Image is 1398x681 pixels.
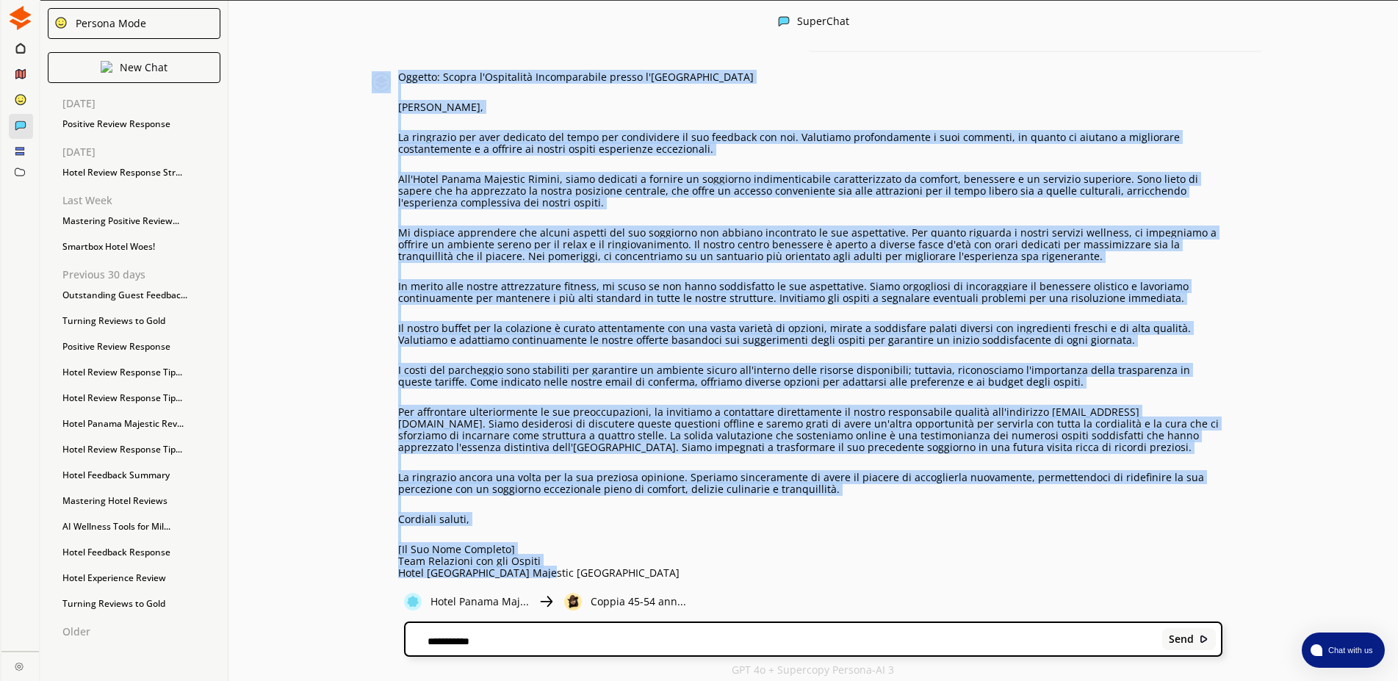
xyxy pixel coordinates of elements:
[101,61,112,73] img: Close
[398,567,1222,579] p: Hotel [GEOGRAPHIC_DATA] Majestic [GEOGRAPHIC_DATA]
[1169,633,1194,645] b: Send
[55,336,228,358] div: Positive Review Response
[398,101,1222,113] p: [PERSON_NAME],
[398,323,1222,346] p: Il nostro buffet per la colazione è curato attentamente con una vasta varietà di opzioni, mirate ...
[55,361,228,383] div: Hotel Review Response Tip...
[1199,634,1209,644] img: Close
[8,6,32,30] img: Close
[15,662,24,671] img: Close
[398,173,1222,209] p: All'Hotel Panama Majestic Rimini, siamo dedicati a fornire un soggiorno indimenticabile caratteri...
[71,18,146,29] div: Persona Mode
[55,439,228,461] div: Hotel Review Response Tip...
[797,15,849,29] div: SuperChat
[372,71,391,93] img: Close
[398,227,1222,262] p: Mi dispiace apprendere che alcuni aspetti del suo soggiorno non abbiano incontrato le sue aspetta...
[62,195,228,206] p: Last Week
[1322,644,1376,656] span: Chat with us
[404,593,422,610] img: Close
[55,310,228,332] div: Turning Reviews to Gold
[55,541,228,563] div: Hotel Feedback Response
[55,387,228,409] div: Hotel Review Response Tip...
[591,596,686,608] p: Coppia 45-54 ann...
[55,210,228,232] div: Mastering Positive Review...
[398,281,1222,304] p: In merito alle nostre attrezzature fitness, mi scuso se non hanno soddisfatto le sue aspettative....
[398,514,1222,525] p: Cordiali saluti,
[55,284,228,306] div: Outstanding Guest Feedbac...
[55,464,228,486] div: Hotel Feedback Summary
[62,98,228,109] p: [DATE]
[55,490,228,512] div: Mastering Hotel Reviews
[55,236,228,258] div: Smartbox Hotel Woes!
[398,544,1222,555] p: [Il Suo Nome Completo]
[398,555,1222,567] p: Team Relazioni con gli Ospiti
[62,269,228,281] p: Previous 30 days
[398,71,1222,83] p: Oggetto: Scopra l'Ospitalità Incomparabile presso l'[GEOGRAPHIC_DATA]
[120,62,167,73] p: New Chat
[54,16,68,29] img: Close
[62,626,228,638] p: Older
[778,15,790,27] img: Close
[55,516,228,538] div: AI Wellness Tools for Mil...
[1,652,39,677] a: Close
[538,593,555,610] img: Close
[55,567,228,589] div: Hotel Experience Review
[55,113,228,135] div: Positive Review Response
[55,162,228,184] div: Hotel Review Response Str...
[564,593,582,610] img: Close
[1302,633,1385,668] button: atlas-launcher
[732,664,894,676] p: GPT 4o + Supercopy Persona-AI 3
[398,472,1222,495] p: La ringrazio ancora una volta per la sua preziosa opinione. Speriamo sinceramente di avere il pia...
[398,131,1222,155] p: La ringrazio per aver dedicato del tempo per condividere il suo feedback con noi. Valutiamo profo...
[55,413,228,435] div: Hotel Panama Majestic Rev...
[398,364,1222,388] p: I costi del parcheggio sono stabiliti per garantire un ambiente sicuro all'interno delle risorse ...
[55,593,228,615] div: Turning Reviews to Gold
[430,596,529,608] p: Hotel Panama Maj...
[398,406,1222,453] p: Per affrontare ulteriormente le sue preoccupazioni, la invitiamo a contattare direttamente il nos...
[62,146,228,158] p: [DATE]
